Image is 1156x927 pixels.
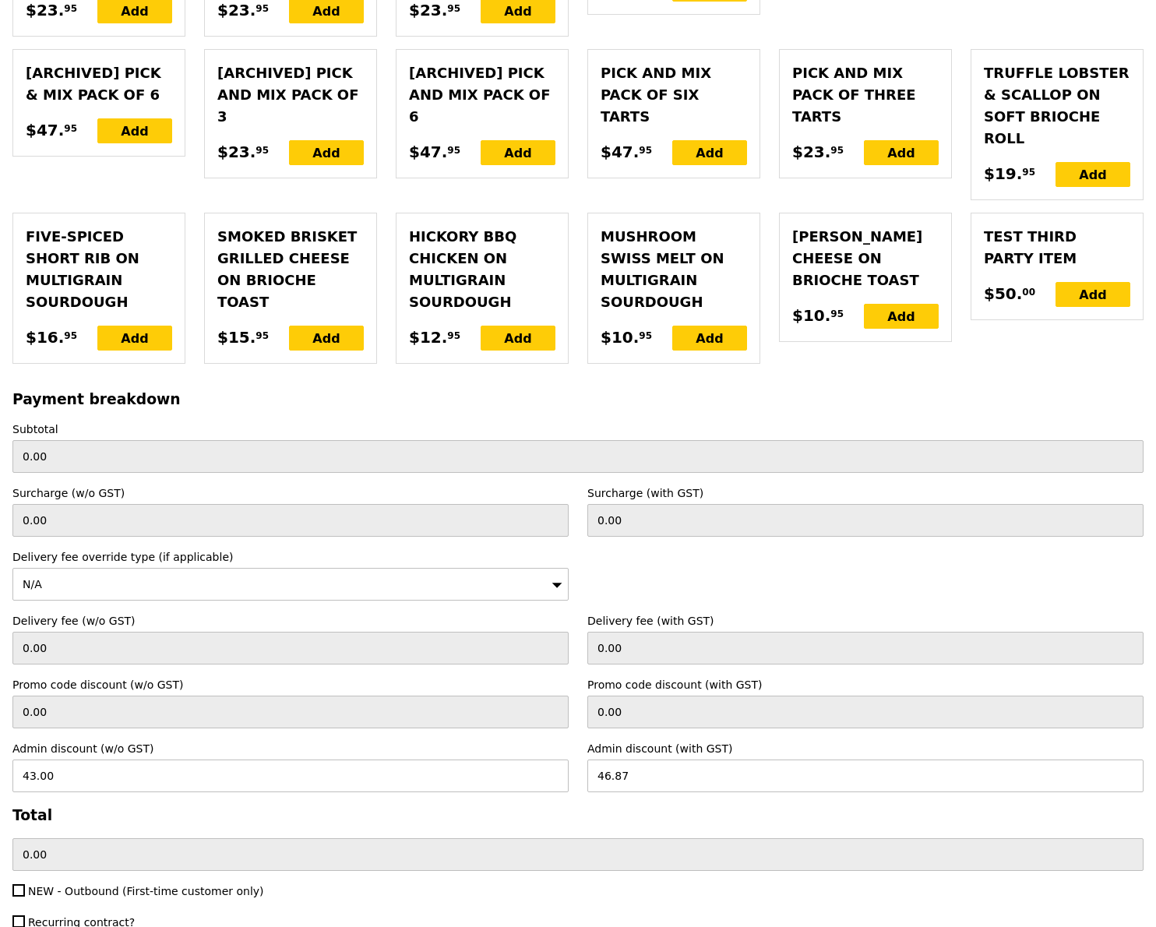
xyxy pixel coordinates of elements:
[12,884,25,897] input: NEW - Outbound (First-time customer only)
[409,62,555,128] div: [Archived] Pick and mix pack of 6
[12,807,1144,823] h3: Total
[97,118,172,143] div: Add
[289,326,364,351] div: Add
[792,304,830,327] span: $10.
[672,140,747,165] div: Add
[984,162,1022,185] span: $19.
[64,2,77,15] span: 95
[256,330,269,342] span: 95
[830,308,844,320] span: 95
[26,62,172,106] div: [Archived] Pick & mix pack of 6
[481,140,555,165] div: Add
[26,326,64,349] span: $16.
[447,144,460,157] span: 95
[97,326,172,351] div: Add
[672,326,747,351] div: Add
[12,613,569,629] label: Delivery fee (w/o GST)
[1022,166,1035,178] span: 95
[864,140,939,165] div: Add
[601,326,639,349] span: $10.
[601,140,639,164] span: $47.
[26,118,64,142] span: $47.
[587,485,1144,501] label: Surcharge (with GST)
[64,330,77,342] span: 95
[830,144,844,157] span: 95
[984,282,1022,305] span: $50.
[447,2,460,15] span: 95
[12,485,569,501] label: Surcharge (w/o GST)
[217,140,256,164] span: $23.
[217,326,256,349] span: $15.
[1022,286,1035,298] span: 00
[28,885,264,897] span: NEW - Outbound (First-time customer only)
[601,226,747,313] div: Mushroom Swiss Melt on Multigrain Sourdough
[792,140,830,164] span: $23.
[256,2,269,15] span: 95
[587,677,1144,693] label: Promo code discount (with GST)
[26,226,172,313] div: Five‑spiced Short Rib on Multigrain Sourdough
[409,326,447,349] span: $12.
[792,62,939,128] div: Pick and mix pack of three tarts
[217,226,364,313] div: Smoked Brisket Grilled Cheese on Brioche Toast
[481,326,555,351] div: Add
[12,741,569,756] label: Admin discount (w/o GST)
[639,330,652,342] span: 95
[587,741,1144,756] label: Admin discount (with GST)
[64,122,77,135] span: 95
[1056,282,1130,307] div: Add
[587,613,1144,629] label: Delivery fee (with GST)
[639,144,652,157] span: 95
[12,421,1144,437] label: Subtotal
[12,391,1144,407] h3: Payment breakdown
[409,140,447,164] span: $47.
[289,140,364,165] div: Add
[409,226,555,313] div: Hickory BBQ Chicken on Multigrain Sourdough
[447,330,460,342] span: 95
[984,62,1130,150] div: Truffle Lobster & Scallop on Soft Brioche Roll
[23,578,42,590] span: N/A
[217,62,364,128] div: [Archived] Pick and mix pack of 3
[864,304,939,329] div: Add
[984,226,1130,270] div: Test third party item
[792,226,939,291] div: [PERSON_NAME] Cheese on Brioche Toast
[256,144,269,157] span: 95
[12,549,569,565] label: Delivery fee override type (if applicable)
[1056,162,1130,187] div: Add
[601,62,747,128] div: Pick and mix pack of six tarts
[12,677,569,693] label: Promo code discount (w/o GST)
